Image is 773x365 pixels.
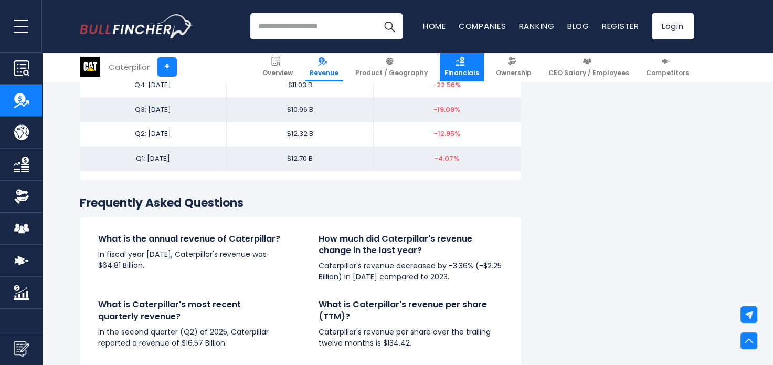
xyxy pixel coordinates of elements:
a: Go to homepage [80,14,193,38]
p: Caterpillar's revenue decreased by -3.36% (-$2.25 Billion) in [DATE] compared to 2023. [319,260,502,283]
button: Search [376,13,403,39]
td: $12.70 B [227,147,374,171]
a: + [157,57,177,77]
td: Q2: [DATE] [80,122,227,147]
p: In fiscal year [DATE], Caterpillar's revenue was $64.81 Billion. [98,249,282,271]
a: Overview [258,53,298,81]
span: -19.09% [433,105,460,114]
a: Ownership [491,53,536,81]
a: CEO Salary / Employees [544,53,634,81]
a: Product / Geography [351,53,432,81]
span: CEO Salary / Employees [548,69,629,77]
h4: What is Caterpillar's most recent quarterly revenue? [98,299,282,322]
a: Home [423,20,446,32]
a: Financials [440,53,484,81]
h3: Frequently Asked Questions [80,196,521,211]
span: Ownership [496,69,532,77]
p: In the second quarter (Q2) of 2025, Caterpillar reported a revenue of $16.57 Billion. [98,327,282,349]
img: Bullfincher logo [80,14,193,38]
img: CAT logo [80,57,100,77]
td: Q4: [DATE] [80,73,227,98]
a: Blog [567,20,589,32]
td: $12.32 B [227,122,374,147]
a: Register [602,20,639,32]
p: Caterpillar's revenue per share over the trailing twelve months is $134.42. [319,327,502,349]
span: Competitors [646,69,689,77]
h4: What is Caterpillar's revenue per share (TTM)? [319,299,502,322]
span: -12.95% [434,129,460,139]
td: Q3: [DATE] [80,98,227,122]
a: Revenue [305,53,343,81]
a: Companies [459,20,506,32]
span: -22.56% [433,80,461,90]
td: $11.03 B [227,73,374,98]
span: -4.07% [435,153,459,163]
span: Product / Geography [355,69,428,77]
a: Login [652,13,694,39]
h4: What is the annual revenue of Caterpillar? [98,233,282,245]
a: Competitors [641,53,694,81]
td: $10.96 B [227,98,374,122]
span: Overview [262,69,293,77]
span: Revenue [310,69,338,77]
span: Financials [444,69,479,77]
a: Ranking [519,20,555,32]
div: Caterpillar [109,61,150,73]
h4: How much did Caterpillar's revenue change in the last year? [319,233,502,257]
img: Ownership [14,189,29,204]
td: Q1: [DATE] [80,147,227,171]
